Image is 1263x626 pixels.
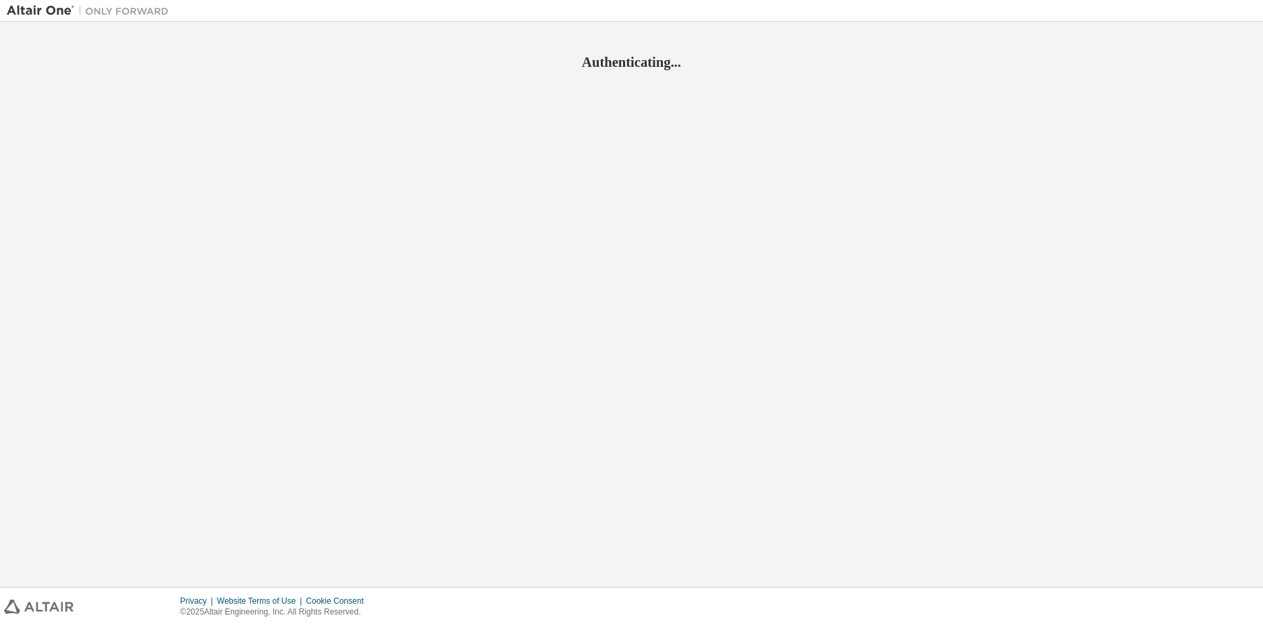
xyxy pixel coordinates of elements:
[180,606,372,618] p: © 2025 Altair Engineering, Inc. All Rights Reserved.
[306,596,371,606] div: Cookie Consent
[180,596,217,606] div: Privacy
[217,596,306,606] div: Website Terms of Use
[4,600,74,614] img: altair_logo.svg
[7,53,1256,71] h2: Authenticating...
[7,4,176,18] img: Altair One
